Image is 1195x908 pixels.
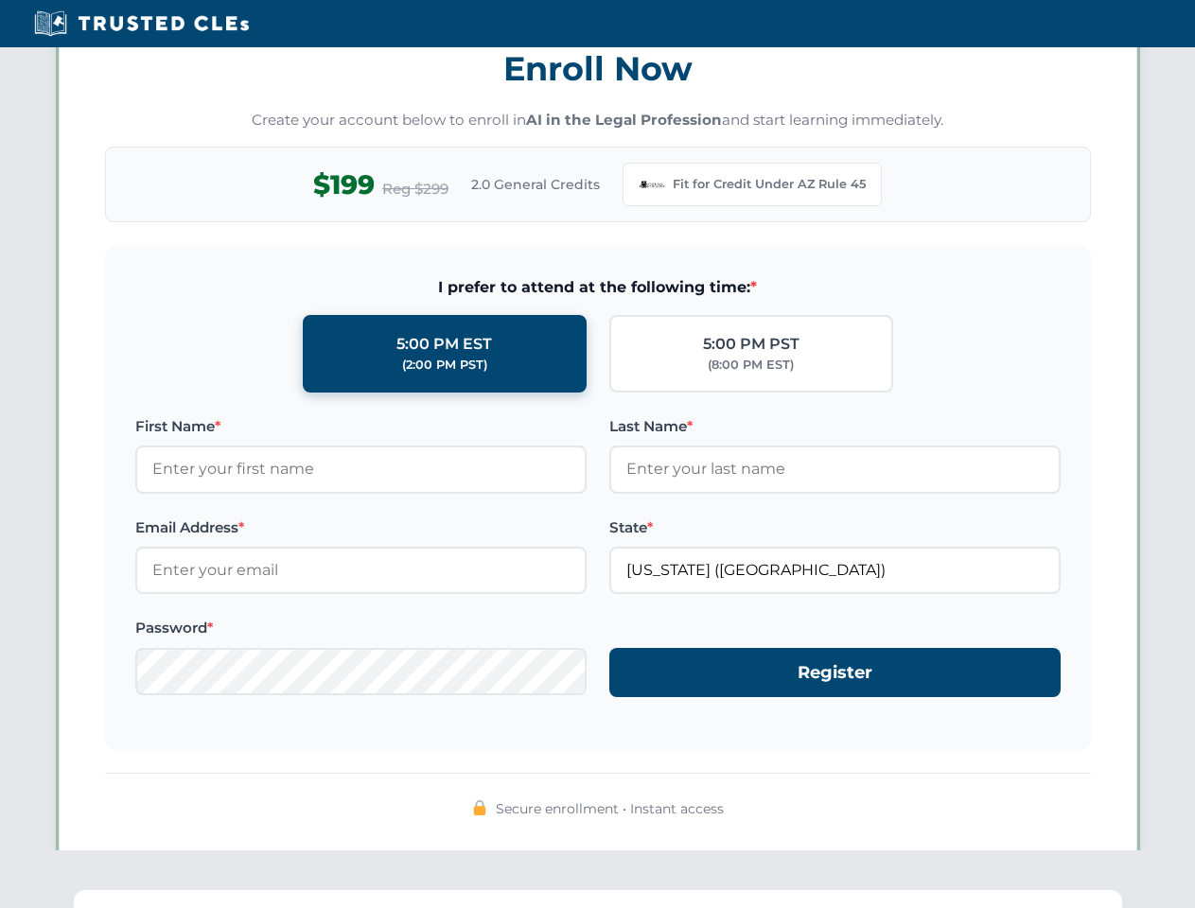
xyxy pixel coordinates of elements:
[609,547,1061,594] input: Arizona (AZ)
[135,415,587,438] label: First Name
[396,332,492,357] div: 5:00 PM EST
[673,175,866,194] span: Fit for Credit Under AZ Rule 45
[496,798,724,819] span: Secure enrollment • Instant access
[402,356,487,375] div: (2:00 PM PST)
[135,275,1061,300] span: I prefer to attend at the following time:
[703,332,800,357] div: 5:00 PM PST
[135,547,587,594] input: Enter your email
[472,800,487,815] img: 🔒
[609,648,1061,698] button: Register
[28,9,255,38] img: Trusted CLEs
[105,39,1091,98] h3: Enroll Now
[105,110,1091,131] p: Create your account below to enroll in and start learning immediately.
[471,174,600,195] span: 2.0 General Credits
[135,445,587,493] input: Enter your first name
[135,617,587,639] label: Password
[313,164,375,206] span: $199
[609,415,1061,438] label: Last Name
[639,171,665,198] img: Arizona Bar
[526,111,722,129] strong: AI in the Legal Profession
[609,516,1061,539] label: State
[135,516,587,539] label: Email Address
[708,356,794,375] div: (8:00 PM EST)
[609,445,1061,493] input: Enter your last name
[382,178,448,201] span: Reg $299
